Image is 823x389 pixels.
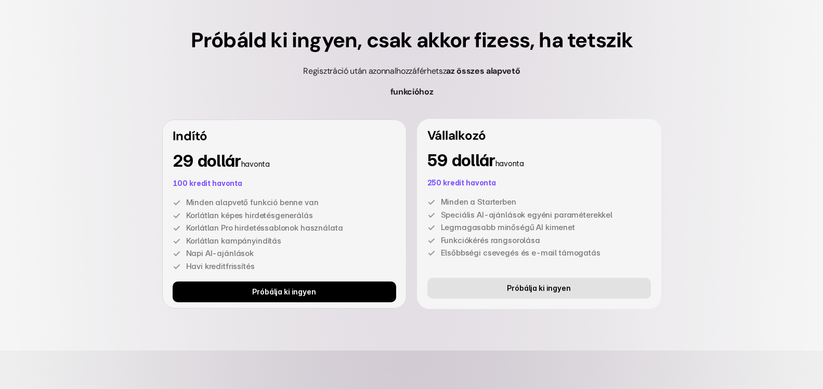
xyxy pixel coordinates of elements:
[241,159,270,168] font: havonta
[441,248,600,258] font: Elsőbbségi csevegés és e-mail támogatás
[173,179,242,187] font: 100 kredit havonta
[427,178,496,187] font: 250 kredit havonta
[252,287,316,296] font: Próbálja ki ingyen
[186,210,313,220] font: Korlátlan képes hirdetésgenerálás
[173,281,396,302] a: Próbálja ki ingyen
[186,223,343,233] font: Korlátlan Pro hirdetéssablonok használata
[507,284,570,292] font: Próbálja ki ingyen
[303,65,396,76] font: Regisztráció után azonnal
[186,248,254,258] font: Napi AI-ajánlások
[190,26,633,53] font: Próbáld ki ingyen, csak akkor fizess, ha tetszik
[441,235,540,245] font: Funkciókérés rangsorolása
[427,150,495,170] font: 59 dollár
[186,197,319,207] font: Minden alapvető funkció benne van
[186,261,255,271] font: Havi kreditfrissítés
[186,236,281,246] font: Korlátlan kampányindítás
[396,65,446,76] font: hozzáférhetsz
[427,127,487,143] font: Vállalkozó
[495,159,524,168] font: havonta
[441,222,575,232] font: Legmagasabb minőségű AI kimenet
[390,65,522,97] font: az összes alapvető funkcióhoz
[173,151,241,171] font: 29 dollár
[441,197,516,207] font: Minden a Starterben
[173,128,208,144] font: Indító
[427,278,651,299] a: Próbálja ki ingyen
[441,210,612,220] font: Speciális AI-ajánlások egyéni paraméterekkel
